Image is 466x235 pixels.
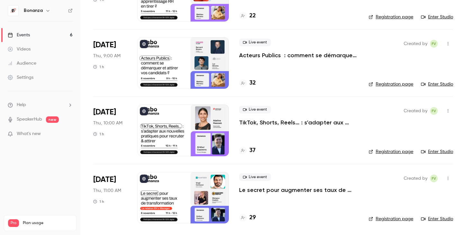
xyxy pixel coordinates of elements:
span: What's new [17,131,41,137]
span: FV [432,40,436,48]
a: Enter Studio [421,14,453,20]
span: [DATE] [93,175,116,185]
span: Fabio Vilarinho [430,40,438,48]
span: Fabio Vilarinho [430,175,438,182]
h4: 32 [249,79,256,87]
span: Created by [404,40,427,48]
a: Registration page [369,216,413,222]
div: 1 h [93,199,104,204]
h4: 29 [249,213,256,222]
a: 32 [239,79,256,87]
span: Help [17,102,26,108]
div: Videos [8,46,31,52]
a: 29 [239,213,256,222]
span: [DATE] [93,107,116,117]
a: Registration page [369,149,413,155]
span: Pro [8,219,19,227]
div: Audience [8,60,36,67]
span: FV [432,107,436,115]
h4: 37 [249,146,255,155]
span: Thu, 10:00 AM [93,120,122,126]
a: Registration page [369,14,413,20]
span: Thu, 11:00 AM [93,187,121,194]
span: Plan usage [23,221,72,226]
span: Created by [404,107,427,115]
span: new [46,116,59,123]
h4: 22 [249,12,256,20]
span: FV [432,175,436,182]
a: 37 [239,146,255,155]
div: Nov 6 Thu, 10:00 AM (Europe/Paris) [93,104,127,156]
div: Settings [8,74,33,81]
a: Le secret pour augmenter ses taux de transformation : la relation RH x Manager [239,186,358,194]
a: Acteurs Publics : comment se démarquer et attirer vos candidats ? [239,51,358,59]
span: Live event [239,173,271,181]
div: 1 h [93,131,104,137]
iframe: Noticeable Trigger [65,131,73,137]
span: Thu, 9:00 AM [93,53,121,59]
a: Enter Studio [421,149,453,155]
span: Live event [239,106,271,113]
a: SpeakerHub [17,116,42,123]
a: TikTok, Shorts, Reels… : s’adapter aux nouvelles pratiques pour recruter & attirer [239,119,358,126]
img: Bonanza [8,5,18,16]
div: 1 h [93,64,104,69]
span: Live event [239,39,271,46]
span: Fabio Vilarinho [430,107,438,115]
a: 22 [239,12,256,20]
div: Events [8,32,30,38]
span: [DATE] [93,40,116,50]
li: help-dropdown-opener [8,102,73,108]
div: Nov 6 Thu, 11:00 AM (Europe/Paris) [93,172,127,223]
span: Created by [404,175,427,182]
h6: Bonanza [24,7,43,14]
a: Registration page [369,81,413,87]
a: Enter Studio [421,216,453,222]
div: Nov 6 Thu, 9:00 AM (Europe/Paris) [93,37,127,89]
a: Enter Studio [421,81,453,87]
